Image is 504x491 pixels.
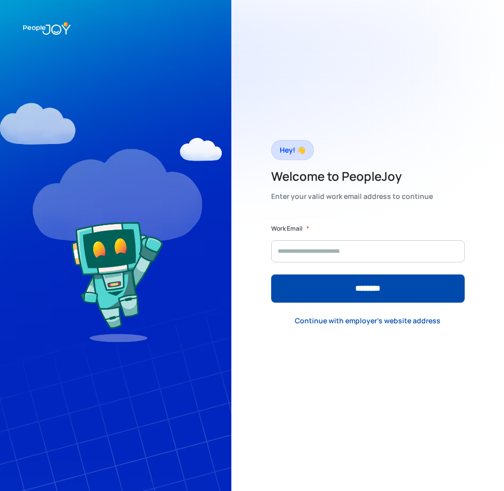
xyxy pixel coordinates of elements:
div: Hey! 👋 [280,143,305,157]
div: Enter your valid work email address to continue [271,189,433,203]
form: Form [271,224,465,303]
h2: Welcome to PeopleJoy [271,168,433,184]
label: Work Email [271,224,302,234]
div: Continue with employer's website address [295,316,440,326]
a: Continue with employer's website address [287,310,449,331]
